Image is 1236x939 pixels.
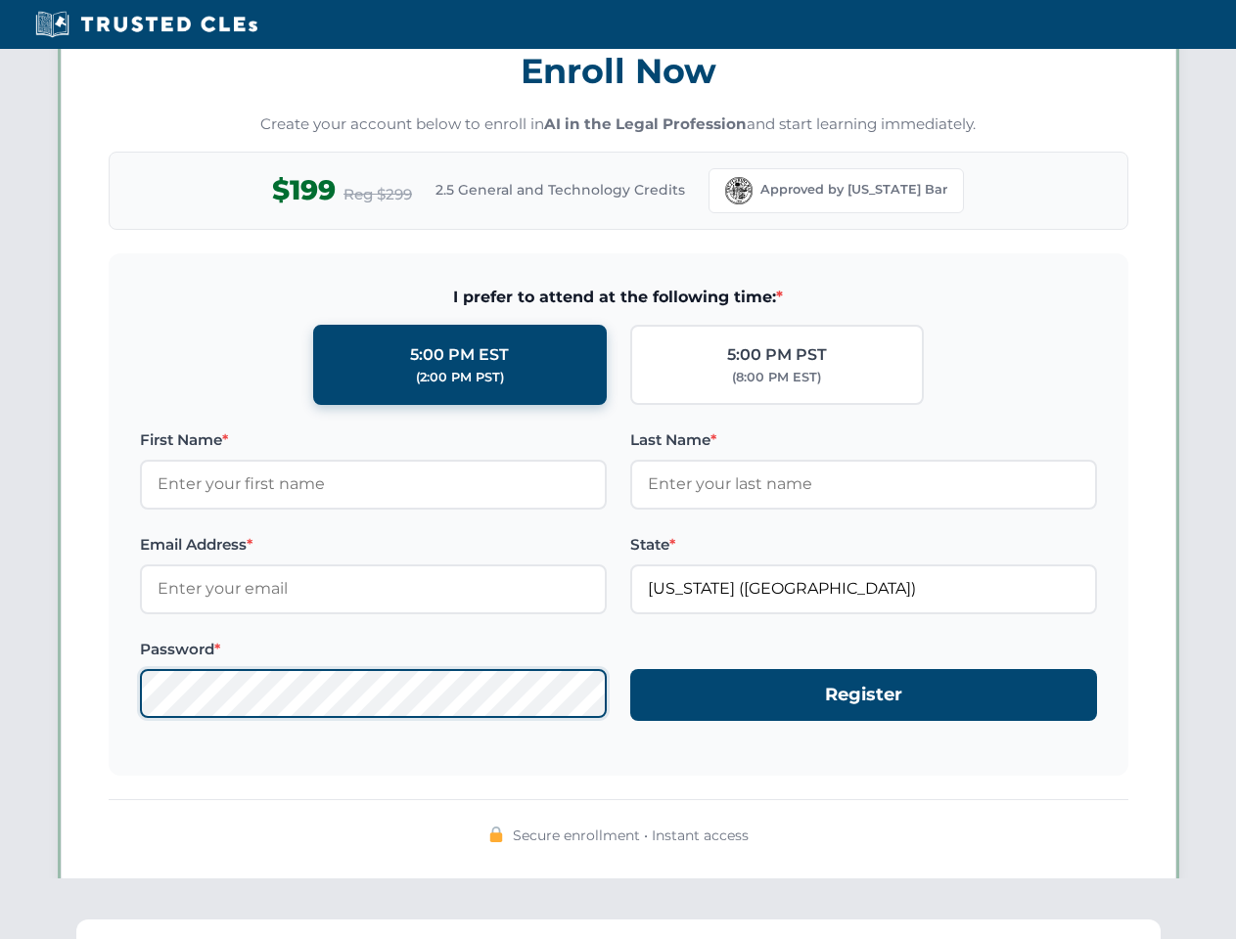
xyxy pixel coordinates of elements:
[630,428,1097,452] label: Last Name
[630,533,1097,557] label: State
[109,113,1128,136] p: Create your account below to enroll in and start learning immediately.
[29,10,263,39] img: Trusted CLEs
[140,285,1097,310] span: I prefer to attend at the following time:
[140,564,607,613] input: Enter your email
[140,533,607,557] label: Email Address
[109,40,1128,102] h3: Enroll Now
[725,177,753,204] img: Florida Bar
[140,428,607,452] label: First Name
[410,342,509,368] div: 5:00 PM EST
[544,114,747,133] strong: AI in the Legal Profession
[343,183,412,206] span: Reg $299
[488,827,504,842] img: 🔒
[140,460,607,509] input: Enter your first name
[630,669,1097,721] button: Register
[760,180,947,200] span: Approved by [US_STATE] Bar
[630,564,1097,613] input: Florida (FL)
[513,825,749,846] span: Secure enrollment • Instant access
[140,638,607,661] label: Password
[272,168,336,212] span: $199
[732,368,821,387] div: (8:00 PM EST)
[416,368,504,387] div: (2:00 PM PST)
[435,179,685,201] span: 2.5 General and Technology Credits
[727,342,827,368] div: 5:00 PM PST
[630,460,1097,509] input: Enter your last name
